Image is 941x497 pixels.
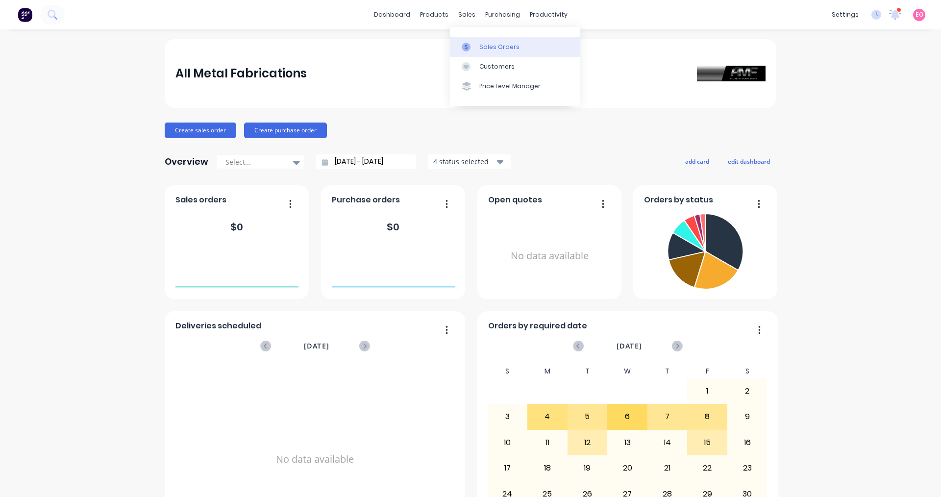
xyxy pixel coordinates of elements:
img: Factory [18,7,32,22]
div: purchasing [480,7,525,22]
div: Overview [165,152,208,172]
div: 20 [608,456,647,480]
span: Orders by status [644,194,713,206]
div: settings [827,7,864,22]
div: sales [453,7,480,22]
div: $ 0 [230,220,243,234]
span: Purchase orders [332,194,400,206]
div: 6 [608,404,647,429]
button: add card [679,155,716,168]
div: 14 [648,430,687,455]
div: 16 [728,430,767,455]
div: 4 status selected [433,156,495,167]
button: edit dashboard [721,155,776,168]
button: Create purchase order [244,123,327,138]
span: Orders by required date [488,320,587,332]
div: All Metal Fabrications [175,64,307,83]
a: Sales Orders [450,37,580,56]
div: 21 [648,456,687,480]
div: 3 [488,404,527,429]
div: 8 [688,404,727,429]
div: 4 [528,404,567,429]
div: 19 [568,456,607,480]
div: 18 [528,456,567,480]
div: 12 [568,430,607,455]
a: Customers [450,57,580,76]
div: 23 [728,456,767,480]
div: 15 [688,430,727,455]
div: 2 [728,379,767,403]
div: T [568,364,608,378]
span: EO [916,10,923,19]
div: 5 [568,404,607,429]
div: Price Level Manager [479,82,541,91]
button: 4 status selected [428,154,511,169]
button: Create sales order [165,123,236,138]
div: 11 [528,430,567,455]
div: Customers [479,62,515,71]
div: 1 [688,379,727,403]
div: 17 [488,456,527,480]
span: Sales orders [175,194,226,206]
div: No data available [488,210,611,302]
a: dashboard [369,7,415,22]
div: M [527,364,568,378]
div: W [607,364,647,378]
div: products [415,7,453,22]
a: Price Level Manager [450,76,580,96]
div: productivity [525,7,572,22]
img: All Metal Fabrications [697,66,766,81]
div: T [647,364,688,378]
span: [DATE] [304,341,329,351]
span: [DATE] [617,341,642,351]
div: F [687,364,727,378]
div: 9 [728,404,767,429]
span: Open quotes [488,194,542,206]
div: 22 [688,456,727,480]
div: S [488,364,528,378]
div: 13 [608,430,647,455]
div: 10 [488,430,527,455]
div: Sales Orders [479,43,520,51]
div: S [727,364,768,378]
div: 7 [648,404,687,429]
div: $ 0 [387,220,399,234]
